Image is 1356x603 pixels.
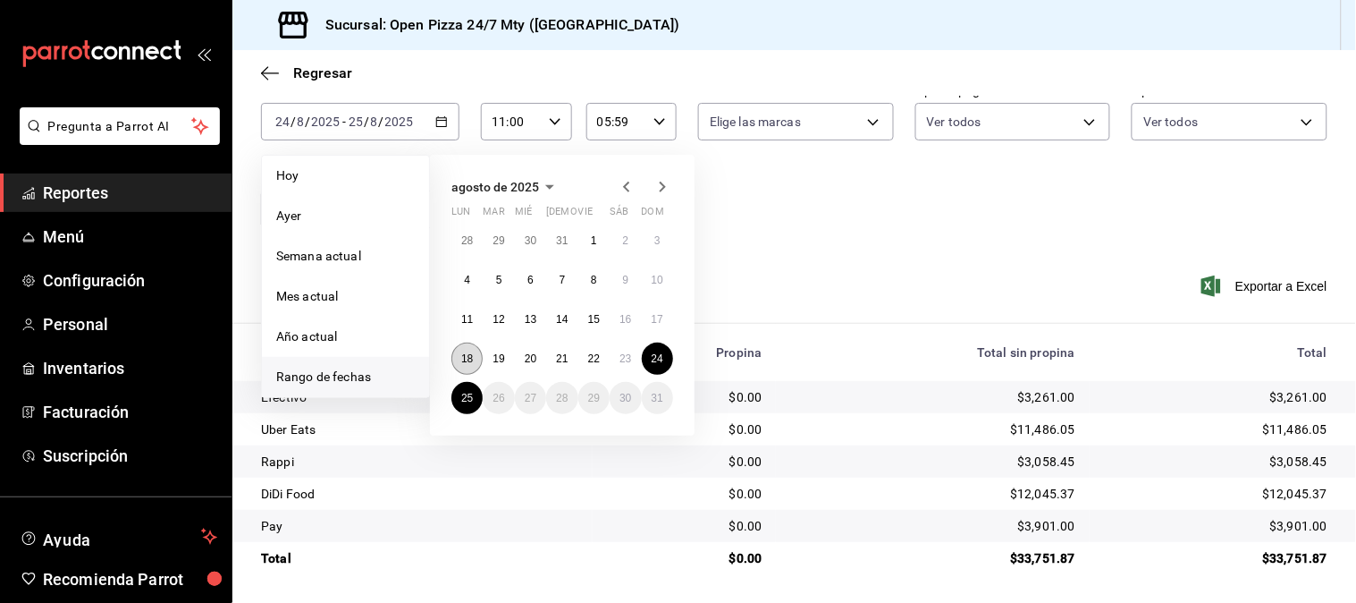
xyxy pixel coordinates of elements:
button: 11 de agosto de 2025 [451,303,483,335]
button: 16 de agosto de 2025 [610,303,641,335]
abbr: viernes [578,206,593,225]
abbr: 24 de agosto de 2025 [652,352,663,365]
div: Rappi [261,453,578,471]
abbr: lunes [451,206,470,225]
button: 30 de agosto de 2025 [610,382,641,414]
span: Facturación [43,400,217,424]
button: 1 de agosto de 2025 [578,225,610,257]
abbr: 6 de agosto de 2025 [527,274,534,286]
abbr: 21 de agosto de 2025 [556,352,568,365]
abbr: 26 de agosto de 2025 [493,392,504,404]
div: $3,058.45 [1104,453,1327,471]
div: $3,901.00 [790,517,1074,535]
div: $11,486.05 [1104,420,1327,438]
div: Pay [261,517,578,535]
span: Regresar [293,64,352,81]
button: 13 de agosto de 2025 [515,303,546,335]
button: 6 de agosto de 2025 [515,264,546,296]
button: open_drawer_menu [197,47,211,61]
span: Suscripción [43,444,217,468]
abbr: 16 de agosto de 2025 [619,313,631,326]
span: Ver todos [1143,113,1198,131]
abbr: 28 de julio de 2025 [461,234,473,247]
span: Año actual [276,327,415,346]
span: Hoy [276,166,415,185]
div: $12,045.37 [1104,485,1327,503]
button: 15 de agosto de 2025 [578,303,610,335]
span: Personal [43,312,217,336]
button: 19 de agosto de 2025 [483,343,514,375]
abbr: 20 de agosto de 2025 [525,352,536,365]
button: 12 de agosto de 2025 [483,303,514,335]
abbr: 9 de agosto de 2025 [622,274,628,286]
span: Elige las marcas [710,113,801,131]
abbr: 30 de agosto de 2025 [619,392,631,404]
abbr: 23 de agosto de 2025 [619,352,631,365]
button: 10 de agosto de 2025 [642,264,673,296]
span: Configuración [43,268,217,293]
button: 27 de agosto de 2025 [515,382,546,414]
button: 17 de agosto de 2025 [642,303,673,335]
abbr: 14 de agosto de 2025 [556,313,568,326]
span: Recomienda Parrot [43,567,217,591]
div: $3,261.00 [1104,388,1327,406]
span: Reportes [43,181,217,205]
button: Pregunta a Parrot AI [20,107,220,145]
span: Ver todos [927,113,981,131]
abbr: 5 de agosto de 2025 [496,274,502,286]
abbr: 11 de agosto de 2025 [461,313,473,326]
abbr: 3 de agosto de 2025 [654,234,661,247]
button: 3 de agosto de 2025 [642,225,673,257]
abbr: 29 de agosto de 2025 [588,392,600,404]
button: 31 de julio de 2025 [546,225,577,257]
div: $0.00 [607,517,762,535]
input: -- [296,115,305,129]
abbr: martes [483,206,504,225]
div: Total sin propina [790,345,1074,360]
span: / [364,115,369,129]
span: - [342,115,346,129]
button: 30 de julio de 2025 [515,225,546,257]
div: Uber Eats [261,420,578,438]
button: 9 de agosto de 2025 [610,264,641,296]
label: Hora fin [586,85,677,98]
label: Hora inicio [481,85,571,98]
div: $0.00 [607,549,762,567]
abbr: sábado [610,206,628,225]
abbr: 25 de agosto de 2025 [461,392,473,404]
div: Total [261,549,578,567]
button: 22 de agosto de 2025 [578,343,610,375]
abbr: 4 de agosto de 2025 [464,274,470,286]
abbr: 13 de agosto de 2025 [525,313,536,326]
span: Semana actual [276,247,415,266]
span: / [305,115,310,129]
abbr: 22 de agosto de 2025 [588,352,600,365]
button: 8 de agosto de 2025 [578,264,610,296]
div: $33,751.87 [1104,549,1327,567]
div: $3,901.00 [1104,517,1327,535]
span: Rango de fechas [276,368,415,386]
span: Menú [43,225,217,249]
input: -- [274,115,291,129]
button: 24 de agosto de 2025 [642,343,673,375]
button: 29 de julio de 2025 [483,225,514,257]
button: 25 de agosto de 2025 [451,382,483,414]
button: 20 de agosto de 2025 [515,343,546,375]
button: Exportar a Excel [1205,276,1327,297]
div: $33,751.87 [790,549,1074,567]
div: $0.00 [607,485,762,503]
abbr: 29 de julio de 2025 [493,234,504,247]
button: 31 de agosto de 2025 [642,382,673,414]
abbr: miércoles [515,206,532,225]
abbr: 31 de julio de 2025 [556,234,568,247]
button: 4 de agosto de 2025 [451,264,483,296]
h3: Sucursal: Open Pizza 24/7 Mty ([GEOGRAPHIC_DATA]) [311,14,679,36]
div: DiDi Food [261,485,578,503]
div: $3,261.00 [790,388,1074,406]
span: Inventarios [43,356,217,380]
div: Total [1104,345,1327,360]
button: 29 de agosto de 2025 [578,382,610,414]
abbr: 10 de agosto de 2025 [652,274,663,286]
abbr: 27 de agosto de 2025 [525,392,536,404]
abbr: 15 de agosto de 2025 [588,313,600,326]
